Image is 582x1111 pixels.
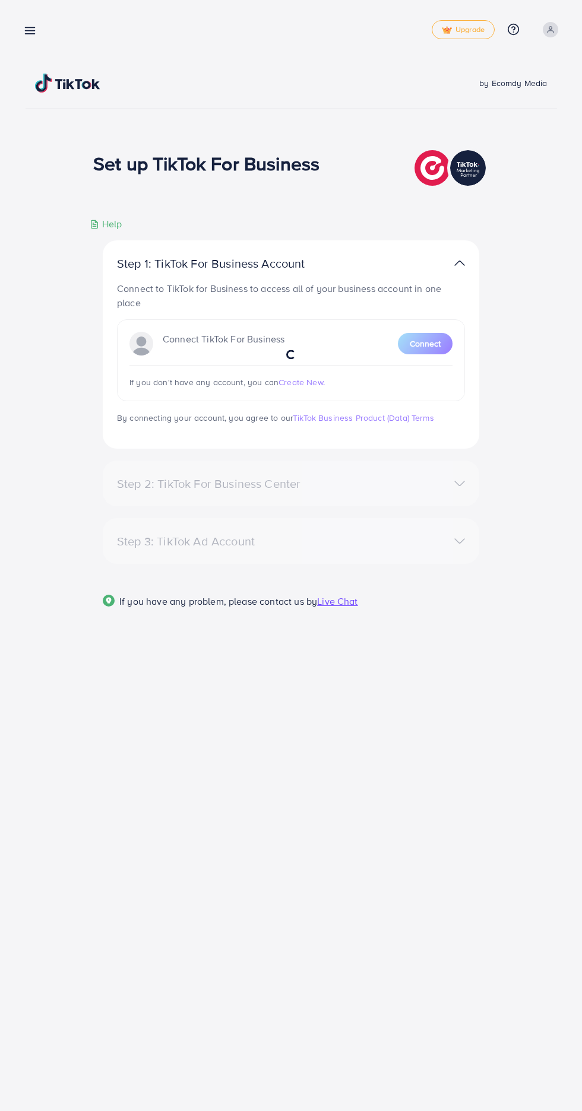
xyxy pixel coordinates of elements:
[442,26,452,34] img: tick
[415,147,489,189] img: TikTok partner
[117,256,343,271] p: Step 1: TikTok For Business Account
[103,595,115,607] img: Popup guide
[479,77,547,89] span: by Ecomdy Media
[35,74,100,93] img: TikTok
[442,26,485,34] span: Upgrade
[90,217,122,231] div: Help
[317,595,358,608] span: Live Chat
[432,20,495,39] a: tickUpgrade
[93,152,320,174] h1: Set up TikTok For Business
[119,595,317,608] span: If you have any problem, please contact us by
[454,255,465,272] img: TikTok partner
